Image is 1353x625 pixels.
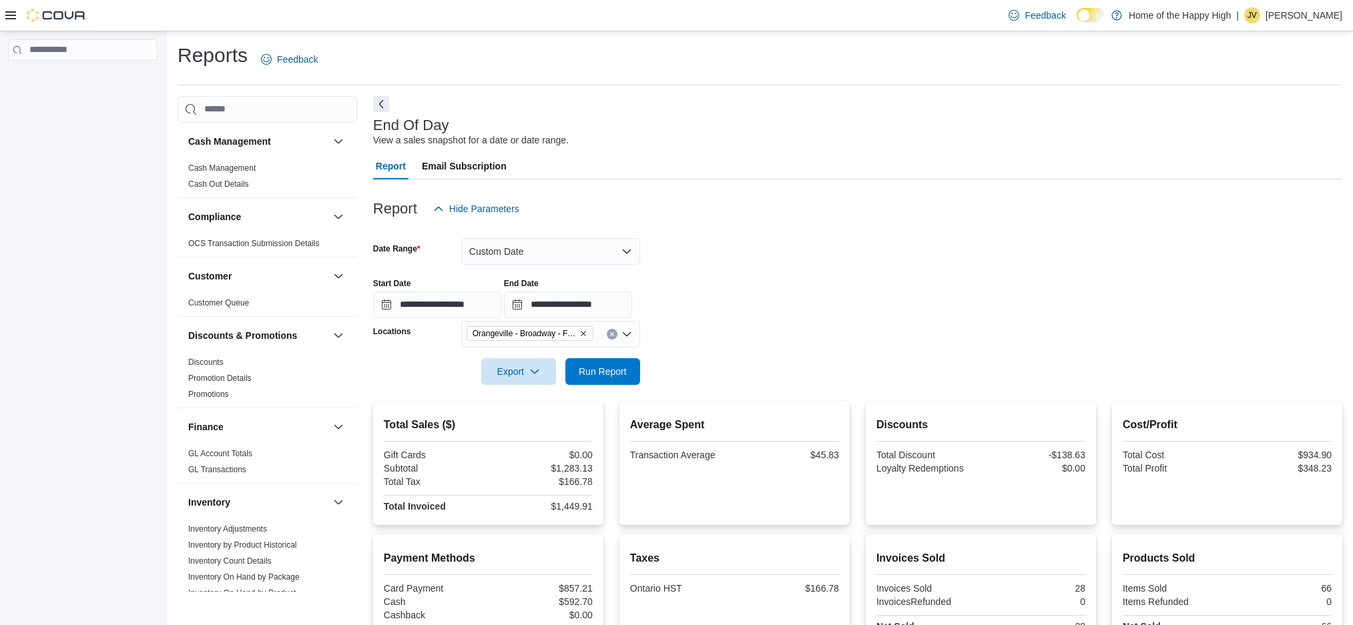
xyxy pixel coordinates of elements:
div: Loyalty Redemptions [876,463,979,474]
div: $1,449.91 [491,501,593,512]
div: $45.83 [737,450,839,460]
button: Next [373,96,389,112]
div: Items Refunded [1123,596,1225,607]
div: Jennifer Verney [1244,7,1260,23]
h2: Taxes [630,550,839,566]
button: Inventory [188,496,328,509]
span: Email Subscription [422,153,507,179]
h3: Finance [188,420,224,434]
h2: Average Spent [630,417,839,433]
p: Home of the Happy High [1129,7,1231,23]
div: $166.78 [737,583,839,594]
span: GL Transactions [188,464,246,475]
h2: Products Sold [1123,550,1332,566]
button: Hide Parameters [428,195,525,222]
button: Export [481,358,556,385]
div: 28 [983,583,1085,594]
p: [PERSON_NAME] [1266,7,1342,23]
div: InvoicesRefunded [876,596,979,607]
h3: Discounts & Promotions [188,329,297,342]
span: Orangeville - Broadway - Fire & Flower [467,326,593,341]
div: Total Cost [1123,450,1225,460]
h3: Report [373,201,417,217]
div: Transaction Average [630,450,732,460]
button: Remove Orangeville - Broadway - Fire & Flower from selection in this group [579,330,587,338]
button: Compliance [330,209,346,225]
span: GL Account Totals [188,448,252,459]
a: Inventory On Hand by Product [188,588,296,598]
label: Locations [373,326,411,337]
a: Cash Out Details [188,179,249,189]
a: Feedback [256,46,323,73]
div: Customer [178,295,357,316]
input: Press the down key to open a popover containing a calendar. [373,291,501,318]
span: Export [489,358,548,385]
input: Press the down key to open a popover containing a calendar. [504,291,632,318]
span: Orangeville - Broadway - Fire & Flower [473,327,577,340]
div: 0 [1230,596,1332,607]
a: Promotions [188,390,229,399]
div: $592.70 [491,596,593,607]
span: Feedback [1025,9,1065,22]
a: OCS Transaction Submission Details [188,239,320,248]
button: Custom Date [461,238,640,265]
a: Cash Management [188,163,256,173]
div: $348.23 [1230,463,1332,474]
span: Inventory On Hand by Package [188,572,300,582]
div: Total Profit [1123,463,1225,474]
span: Hide Parameters [449,202,519,215]
span: Report [376,153,406,179]
div: Discounts & Promotions [178,354,357,408]
span: Feedback [277,53,318,66]
a: Inventory by Product Historical [188,540,297,550]
button: Discounts & Promotions [188,329,328,342]
a: Inventory Adjustments [188,524,267,534]
strong: Total Invoiced [384,501,446,512]
div: Finance [178,446,357,483]
h3: Inventory [188,496,230,509]
img: Cova [27,9,87,22]
span: Cash Out Details [188,179,249,189]
h2: Discounts [876,417,1085,433]
div: $166.78 [491,476,593,487]
button: Finance [330,419,346,435]
button: Customer [330,268,346,284]
button: Open list of options [621,329,632,340]
div: Invoices Sold [876,583,979,594]
a: GL Account Totals [188,449,252,458]
div: Compliance [178,235,357,257]
div: Total Tax [384,476,486,487]
span: Inventory On Hand by Product [188,588,296,598]
button: Run Report [565,358,640,385]
span: Promotion Details [188,373,252,384]
div: Items Sold [1123,583,1225,594]
h3: Compliance [188,210,241,223]
h2: Cost/Profit [1123,417,1332,433]
button: Clear input [607,329,617,340]
div: Cash [384,596,486,607]
div: $857.21 [491,583,593,594]
div: Cashback [384,610,486,620]
div: Total Discount [876,450,979,460]
nav: Complex example [8,63,158,95]
h2: Total Sales ($) [384,417,593,433]
span: Inventory Count Details [188,556,272,566]
a: Inventory Count Details [188,556,272,566]
h2: Invoices Sold [876,550,1085,566]
a: Feedback [1003,2,1071,29]
button: Cash Management [188,135,328,148]
input: Dark Mode [1077,8,1105,22]
a: Inventory On Hand by Package [188,572,300,582]
span: Dark Mode [1077,22,1077,23]
div: 0 [983,596,1085,607]
h3: Cash Management [188,135,271,148]
button: Finance [188,420,328,434]
div: Gift Cards [384,450,486,460]
h3: Customer [188,269,232,283]
a: Discounts [188,358,224,367]
button: Discounts & Promotions [330,328,346,344]
div: $934.90 [1230,450,1332,460]
div: -$138.63 [983,450,1085,460]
